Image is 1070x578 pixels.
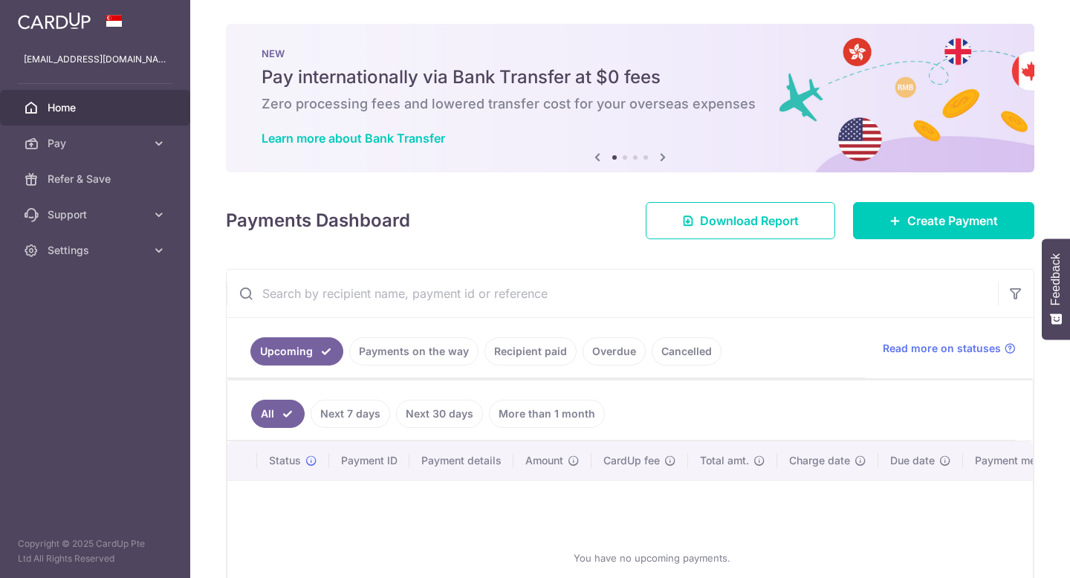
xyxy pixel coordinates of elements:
a: All [251,400,305,428]
a: More than 1 month [489,400,605,428]
a: Learn more about Bank Transfer [262,131,445,146]
span: Settings [48,243,146,258]
span: Download Report [700,212,799,230]
a: Payments on the way [349,337,479,366]
span: Refer & Save [48,172,146,186]
span: Charge date [789,453,850,468]
input: Search by recipient name, payment id or reference [227,270,998,317]
a: Upcoming [250,337,343,366]
h5: Pay internationally via Bank Transfer at $0 fees [262,65,999,89]
p: NEW [262,48,999,59]
button: Feedback - Show survey [1042,238,1070,340]
span: Read more on statuses [883,341,1001,356]
a: Recipient paid [484,337,577,366]
span: Pay [48,136,146,151]
th: Payment ID [329,441,409,480]
img: Bank transfer banner [226,24,1034,172]
span: Home [48,100,146,115]
span: Due date [890,453,935,468]
h4: Payments Dashboard [226,207,410,234]
span: Amount [525,453,563,468]
a: Read more on statuses [883,341,1016,356]
a: Next 30 days [396,400,483,428]
span: Create Payment [907,212,998,230]
span: Support [48,207,146,222]
p: [EMAIL_ADDRESS][DOMAIN_NAME] [24,52,166,67]
a: Create Payment [853,202,1034,239]
a: Download Report [646,202,835,239]
span: Total amt. [700,453,749,468]
h6: Zero processing fees and lowered transfer cost for your overseas expenses [262,95,999,113]
a: Cancelled [652,337,722,366]
img: CardUp [18,12,91,30]
th: Payment details [409,441,513,480]
a: Next 7 days [311,400,390,428]
a: Overdue [583,337,646,366]
span: Status [269,453,301,468]
span: CardUp fee [603,453,660,468]
span: Feedback [1049,253,1063,305]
